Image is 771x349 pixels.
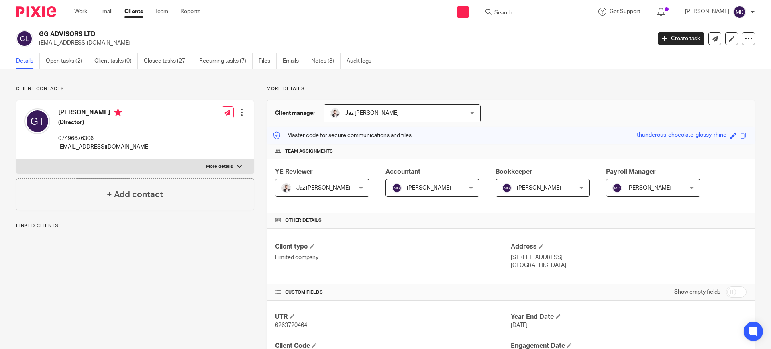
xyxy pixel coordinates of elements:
[275,253,511,261] p: Limited company
[511,261,747,269] p: [GEOGRAPHIC_DATA]
[259,53,277,69] a: Files
[273,131,412,139] p: Master code for secure communications and files
[107,188,163,201] h4: + Add contact
[392,183,402,193] img: svg%3E
[275,243,511,251] h4: Client type
[283,53,305,69] a: Emails
[612,183,622,193] img: svg%3E
[496,169,532,175] span: Bookkeeper
[511,322,528,328] span: [DATE]
[285,217,322,224] span: Other details
[658,32,704,45] a: Create task
[39,39,646,47] p: [EMAIL_ADDRESS][DOMAIN_NAME]
[610,9,640,14] span: Get Support
[627,185,671,191] span: [PERSON_NAME]
[58,135,150,143] p: 07496676306
[275,313,511,321] h4: UTR
[58,143,150,151] p: [EMAIL_ADDRESS][DOMAIN_NAME]
[39,30,524,39] h2: GG ADVISORS LTD
[16,6,56,17] img: Pixie
[330,108,340,118] img: 48292-0008-compressed%20square.jpg
[199,53,253,69] a: Recurring tasks (7)
[58,108,150,118] h4: [PERSON_NAME]
[180,8,200,16] a: Reports
[345,110,399,116] span: Jaz [PERSON_NAME]
[685,8,729,16] p: [PERSON_NAME]
[606,169,656,175] span: Payroll Manager
[155,8,168,16] a: Team
[24,108,50,134] img: svg%3E
[385,169,420,175] span: Accountant
[16,222,254,229] p: Linked clients
[46,53,88,69] a: Open tasks (2)
[674,288,720,296] label: Show empty fields
[733,6,746,18] img: svg%3E
[124,8,143,16] a: Clients
[144,53,193,69] a: Closed tasks (27)
[16,30,33,47] img: svg%3E
[275,289,511,296] h4: CUSTOM FIELDS
[206,163,233,170] p: More details
[511,243,747,251] h4: Address
[311,53,341,69] a: Notes (3)
[296,185,350,191] span: Jaz [PERSON_NAME]
[16,86,254,92] p: Client contacts
[74,8,87,16] a: Work
[275,109,316,117] h3: Client manager
[502,183,512,193] img: svg%3E
[281,183,291,193] img: 48292-0008-compressed%20square.jpg
[267,86,755,92] p: More details
[517,185,561,191] span: [PERSON_NAME]
[347,53,377,69] a: Audit logs
[285,148,333,155] span: Team assignments
[275,169,313,175] span: YE Reviewer
[637,131,726,140] div: thunderous-chocolate-glossy-rhino
[511,313,747,321] h4: Year End Date
[494,10,566,17] input: Search
[58,118,150,127] h5: (Director)
[275,322,307,328] span: 6263720464
[99,8,112,16] a: Email
[407,185,451,191] span: [PERSON_NAME]
[511,253,747,261] p: [STREET_ADDRESS]
[16,53,40,69] a: Details
[94,53,138,69] a: Client tasks (0)
[114,108,122,116] i: Primary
